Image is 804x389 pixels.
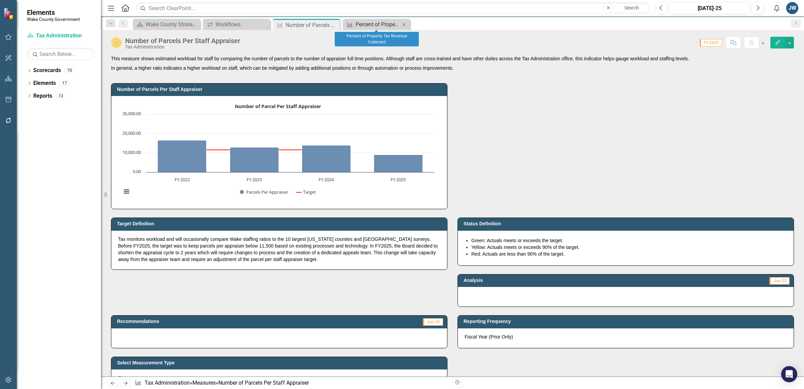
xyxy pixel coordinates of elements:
span: Elements [27,8,80,17]
span: Jun-25 [423,318,443,326]
a: Percent of Property Tax Revenue Collected [344,20,400,29]
button: Show Parcels Per Appraiser [240,189,289,195]
div: 13 [56,93,66,99]
button: JW [786,2,798,14]
a: Tax Administration [145,380,190,386]
span: Output [118,375,132,381]
img: ClearPoint Strategy [3,7,15,19]
text: 30,000.00 [122,110,141,117]
h3: Select Measurement Type [117,360,444,365]
div: Number of Parcel Per Staff Appraiser. Highcharts interactive chart. [118,101,440,202]
input: Search Below... [27,48,94,60]
p: This measure shows estimated workload for staff by comparing the number of parcels to the number ... [111,55,794,63]
a: Measures [192,380,216,386]
div: 70 [64,68,75,73]
button: Search [615,3,648,13]
text: Number of Parcel Per Staff Appraiser [235,103,321,109]
li: Green: Actuals meets or exceeds the target. [471,237,787,244]
a: Tax Administration [27,32,94,40]
li: Red: Actuals are less than 90% of the target. [471,251,787,257]
button: [DATE]-25 [669,2,750,14]
path: FY 2022, 16,432.16. Parcels Per Appraiser. [158,140,207,172]
div: Tax Administration [125,44,240,50]
h3: Target Definition [117,221,444,226]
g: Parcels Per Appraiser, series 1 of 2. Bar series with 4 bars. [158,140,423,172]
text: 10,000.00 [122,149,141,155]
div: Number of Parcels Per Staff Appraiser [286,21,338,29]
div: Percent of Property Tax Revenue Collected [356,20,400,29]
text: FY 2022 [175,176,190,183]
a: Wake County Strategic Plan [135,20,198,29]
text: FY 2023 [247,176,262,183]
p: Tax monitors workload and will occasionally compare Wake staffing ratios to the 10 largest [US_ST... [118,236,440,263]
span: Jun-25 [769,277,790,285]
h3: Recommendations [117,319,335,324]
a: Workflows [205,20,268,29]
h3: Number of Parcels Per Staff Appraiser [117,87,444,92]
small: Wake County Government [27,17,80,22]
div: Wake County Strategic Plan [146,20,198,29]
div: Open Intercom Messenger [781,366,797,382]
h3: Reporting Frequency [464,319,790,324]
div: [DATE]-25 [672,4,747,12]
path: FY 2024, 13,847.12903226. Parcels Per Appraiser. [302,145,351,172]
span: Search [624,5,639,10]
button: Show Target [296,189,316,195]
p: In general, a higher ratio indicates a higher workload on staff, which can be mitigated by adding... [111,63,794,71]
span: FY 2025 [700,39,722,46]
div: Workflows [216,20,268,29]
div: Number of Parcels Per Staff Appraiser [218,380,309,386]
li: Yellow: Actuals meets or exceeds 90% of the target. [471,244,787,251]
img: At Risk [111,37,122,48]
div: 17 [59,80,70,86]
h3: Status Definition [464,221,790,226]
a: Elements [33,79,56,87]
text: 20,000.00 [122,130,141,136]
div: Fiscal Year (Prior Only) [458,328,794,348]
path: FY 2025, 8,966.6122449. Parcels Per Appraiser. [374,155,423,172]
div: » » [135,379,447,387]
text: FY 2025 [391,176,406,183]
input: Search ClearPoint... [136,2,650,14]
path: FY 2023, 12,746.78787879. Parcels Per Appraiser. [230,148,279,172]
button: View chart menu, Number of Parcel Per Staff Appraiser [122,187,131,196]
div: Percent of Property Tax Revenue Collected [335,32,419,46]
a: Reports [33,92,52,100]
a: Scorecards [33,67,61,74]
div: Number of Parcels Per Staff Appraiser [125,37,240,44]
svg: Interactive chart [118,101,438,202]
text: 0.00 [133,168,141,174]
h3: Analysis [464,278,621,283]
text: FY 2024 [319,176,334,183]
